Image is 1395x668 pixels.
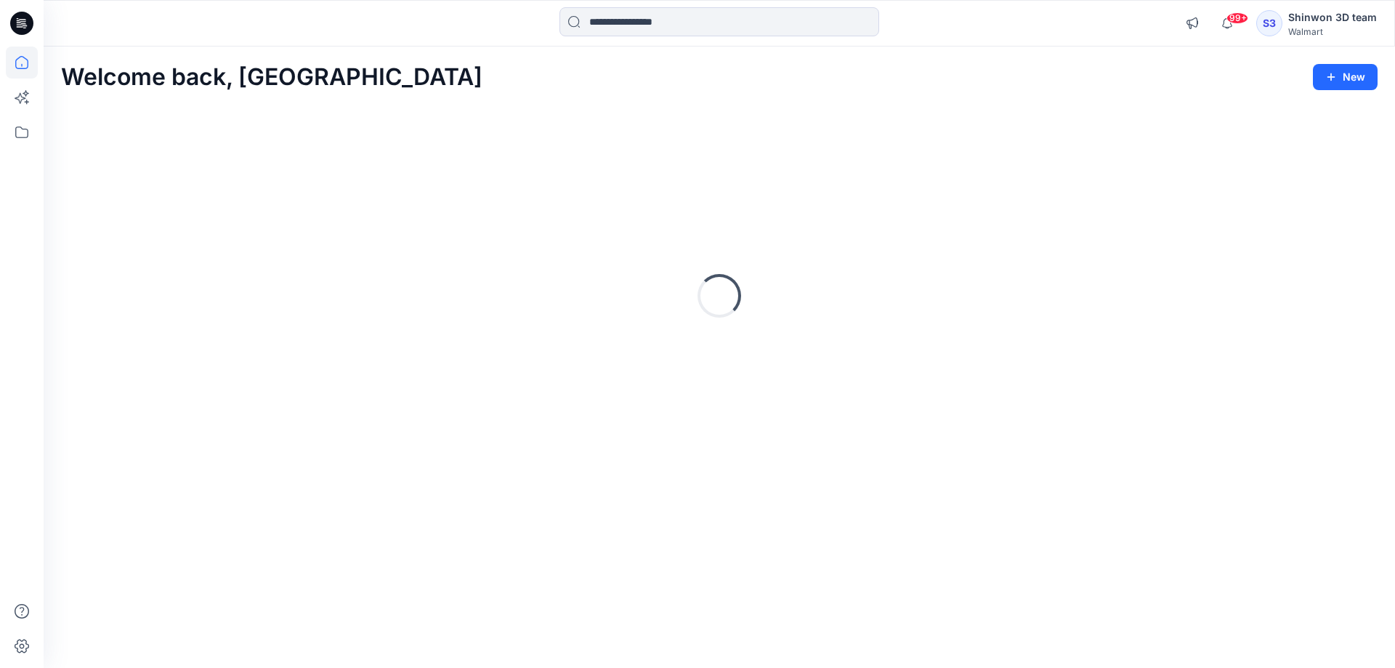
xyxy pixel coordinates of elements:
[1288,9,1377,26] div: Shinwon 3D team
[1226,12,1248,24] span: 99+
[61,64,482,91] h2: Welcome back, [GEOGRAPHIC_DATA]
[1256,10,1282,36] div: S3
[1313,64,1378,90] button: New
[1288,26,1377,37] div: Walmart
